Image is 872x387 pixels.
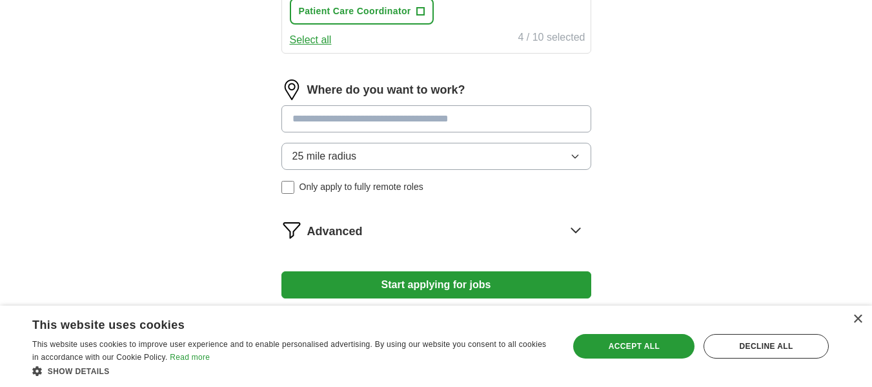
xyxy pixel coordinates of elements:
[299,180,423,194] span: Only apply to fully remote roles
[299,5,411,18] span: Patient Care Coordinator
[573,334,695,359] div: Accept all
[853,315,862,324] div: Close
[704,334,829,359] div: Decline all
[32,340,546,362] span: This website uses cookies to improve user experience and to enable personalised advertising. By u...
[307,81,465,99] label: Where do you want to work?
[292,149,357,164] span: 25 mile radius
[307,223,363,240] span: Advanced
[281,143,591,170] button: 25 mile radius
[281,181,294,194] input: Only apply to fully remote roles
[281,220,302,240] img: filter
[290,32,332,48] button: Select all
[281,271,591,298] button: Start applying for jobs
[281,79,302,100] img: location.png
[170,353,210,362] a: Read more, opens a new window
[48,367,110,376] span: Show details
[32,364,553,377] div: Show details
[281,304,591,315] p: By registering, you consent to us applying to suitable jobs for you
[518,30,585,48] div: 4 / 10 selected
[32,313,521,333] div: This website uses cookies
